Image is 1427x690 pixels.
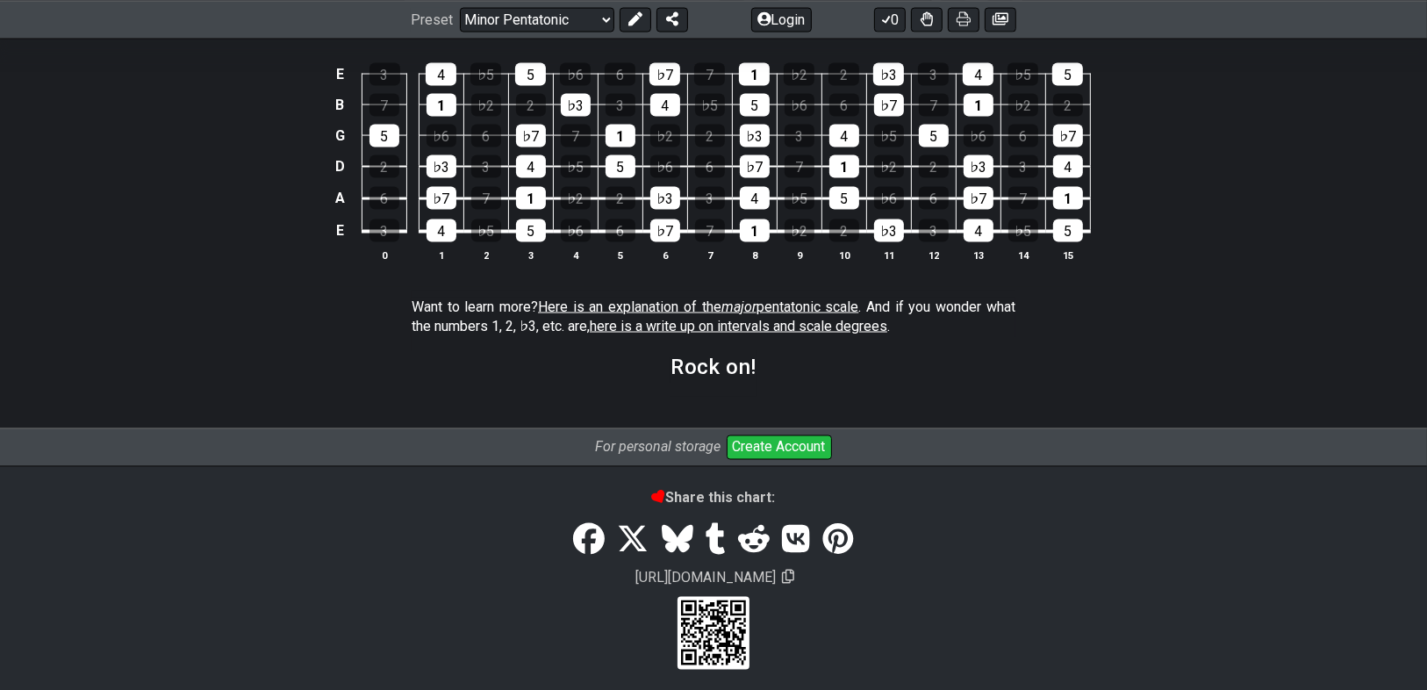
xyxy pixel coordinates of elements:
td: A [329,182,350,214]
div: 1 [829,155,859,178]
th: 12 [911,247,956,265]
a: Bluesky [655,515,699,564]
div: 2 [516,94,546,117]
div: 6 [605,63,635,86]
div: 5 [1052,63,1083,86]
em: major [721,298,757,315]
div: ♭5 [1008,219,1038,242]
div: ♭2 [650,125,680,147]
div: Scan to view on your cellphone. [678,597,749,669]
div: 6 [695,155,725,178]
span: Preset [411,11,453,28]
div: 5 [1053,219,1083,242]
div: 4 [740,187,770,210]
td: B [329,90,350,120]
div: 6 [829,94,859,117]
div: 2 [606,187,635,210]
td: G [329,120,350,151]
div: ♭6 [785,94,814,117]
div: 4 [427,219,456,242]
a: Tumblr [699,515,732,564]
div: ♭3 [873,63,904,86]
button: Edit Preset [620,7,651,32]
div: ♭5 [470,63,501,86]
button: Share Preset [656,7,688,32]
button: Print [948,7,979,32]
div: 7 [471,187,501,210]
div: ♭3 [874,219,904,242]
div: ♭5 [874,125,904,147]
div: 5 [919,125,949,147]
div: 2 [1053,94,1083,117]
div: 1 [964,94,993,117]
div: ♭5 [1008,63,1038,86]
button: Toggle Dexterity for all fretkits [911,7,943,32]
th: 9 [777,247,821,265]
div: 7 [369,94,399,117]
th: 11 [866,247,911,265]
div: ♭6 [560,63,591,86]
div: 4 [829,125,859,147]
a: Pinterest [816,515,860,564]
span: Here is an explanation of the pentatonic scale [538,298,858,315]
th: 8 [732,247,777,265]
button: Create image [985,7,1016,32]
div: 7 [785,155,814,178]
div: ♭2 [561,187,591,210]
div: 4 [964,219,993,242]
td: E [329,214,350,248]
th: 0 [362,247,407,265]
th: 6 [642,247,687,265]
div: 7 [695,219,725,242]
span: here is a write up on intervals and scale degrees [590,318,887,334]
div: 3 [1008,155,1038,178]
div: 1 [739,63,770,86]
div: ♭3 [561,94,591,117]
th: 4 [553,247,598,265]
div: 4 [516,155,546,178]
div: 2 [919,155,949,178]
div: ♭3 [650,187,680,210]
div: 7 [561,125,591,147]
div: 5 [606,155,635,178]
div: 3 [606,94,635,117]
a: Share on Facebook [567,515,611,564]
a: Tweet [611,515,655,564]
div: ♭7 [649,63,680,86]
th: 2 [463,247,508,265]
div: 2 [369,155,399,178]
div: 3 [919,219,949,242]
div: 5 [516,219,546,242]
th: 15 [1045,247,1090,265]
div: ♭3 [740,125,770,147]
th: 14 [1000,247,1045,265]
div: 3 [785,125,814,147]
div: 6 [471,125,501,147]
div: ♭2 [471,94,501,117]
div: ♭3 [964,155,993,178]
div: ♭7 [1053,125,1083,147]
b: Share this chart: [652,490,776,507]
div: 6 [369,187,399,210]
div: 4 [1053,155,1083,178]
div: 1 [427,94,456,117]
td: E [329,59,350,90]
p: Want to learn more? . And if you wonder what the numbers 1, 2, ♭3, etc. are, . [412,298,1015,337]
div: 2 [695,125,725,147]
div: ♭2 [874,155,904,178]
div: ♭7 [740,155,770,178]
th: 13 [956,247,1000,265]
div: ♭6 [874,187,904,210]
div: ♭5 [471,219,501,242]
button: 0 [874,7,906,32]
th: 5 [598,247,642,265]
h2: Rock on! [670,358,757,377]
div: ♭6 [650,155,680,178]
select: Preset [460,7,614,32]
th: 10 [821,247,866,265]
div: 1 [516,187,546,210]
div: 1 [606,125,635,147]
td: D [329,151,350,183]
div: 4 [426,63,456,86]
div: 5 [740,94,770,117]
